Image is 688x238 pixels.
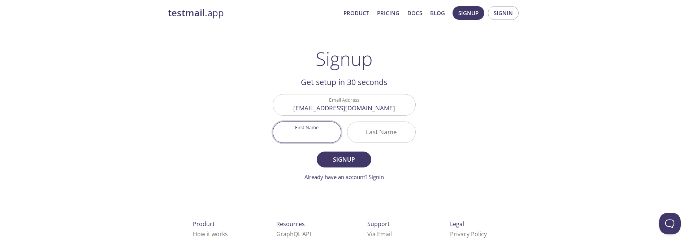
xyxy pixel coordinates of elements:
strong: testmail [168,7,205,19]
h2: Get setup in 30 seconds [273,76,416,88]
span: Signup [325,154,363,165]
a: GraphQL API [276,230,311,238]
a: Privacy Policy [450,230,487,238]
a: How it works [193,230,228,238]
button: Signup [317,152,371,167]
a: testmail.app [168,7,338,19]
a: Already have an account? Signin [304,173,384,180]
iframe: Help Scout Beacon - Open [659,213,681,234]
button: Signin [488,6,519,20]
a: Pricing [377,8,399,18]
h1: Signup [316,48,373,69]
span: Signin [494,8,513,18]
a: Product [343,8,369,18]
span: Signup [458,8,479,18]
a: Blog [430,8,445,18]
button: Signup [453,6,484,20]
span: Support [367,220,390,228]
span: Resources [276,220,305,228]
a: Docs [407,8,422,18]
a: Via Email [367,230,392,238]
span: Legal [450,220,464,228]
span: Product [193,220,215,228]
